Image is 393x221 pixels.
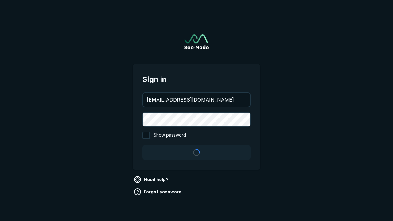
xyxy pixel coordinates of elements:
input: your@email.com [143,93,250,107]
a: Forgot password [133,187,184,197]
img: See-Mode Logo [184,34,209,49]
span: Sign in [142,74,251,85]
span: Show password [154,132,186,139]
a: Need help? [133,175,171,184]
a: Go to sign in [184,34,209,49]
